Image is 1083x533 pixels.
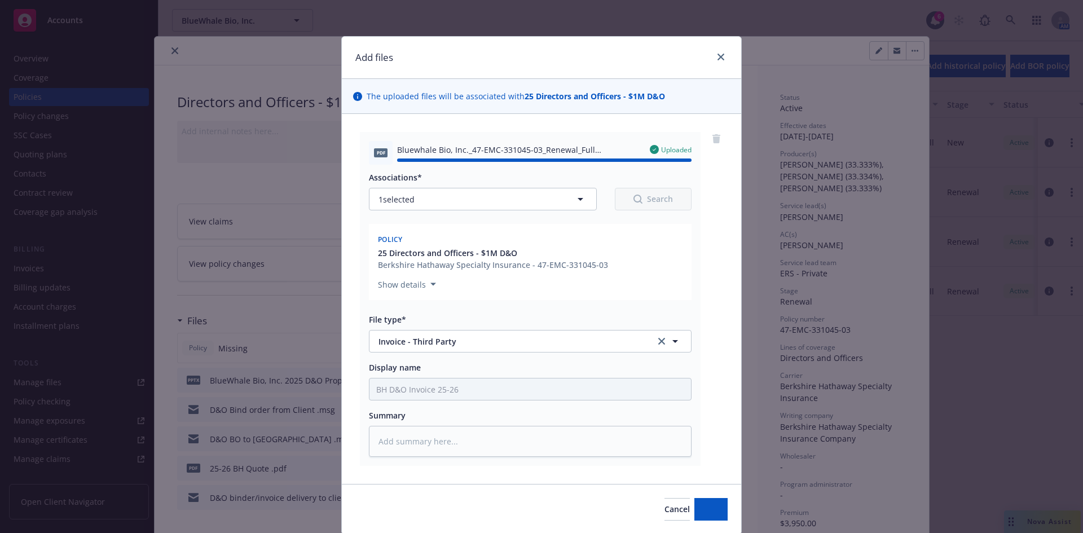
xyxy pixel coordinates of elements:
[664,504,690,514] span: Cancel
[369,330,692,353] button: Invoice - Third Partyclear selection
[655,334,668,348] a: clear selection
[694,498,728,521] button: Add files
[369,362,421,373] span: Display name
[369,410,406,421] span: Summary
[664,498,690,521] button: Cancel
[694,504,728,514] span: Add files
[378,336,640,347] span: Invoice - Third Party
[369,378,691,400] input: Add display name here...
